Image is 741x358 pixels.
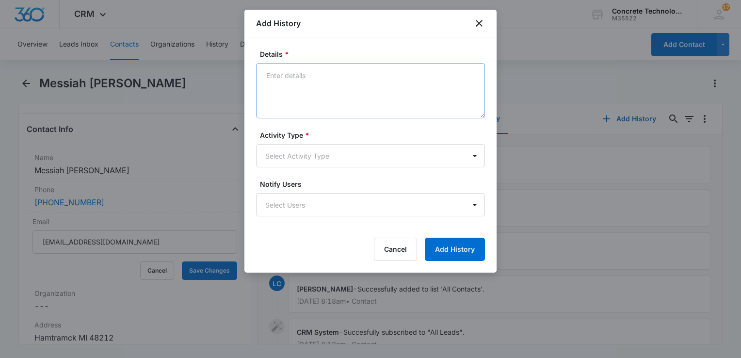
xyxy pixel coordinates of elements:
label: Notify Users [260,179,489,189]
label: Details [260,49,489,59]
button: Add History [425,238,485,261]
h1: Add History [256,17,301,29]
button: close [473,17,485,29]
button: Cancel [374,238,417,261]
label: Activity Type [260,130,489,140]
